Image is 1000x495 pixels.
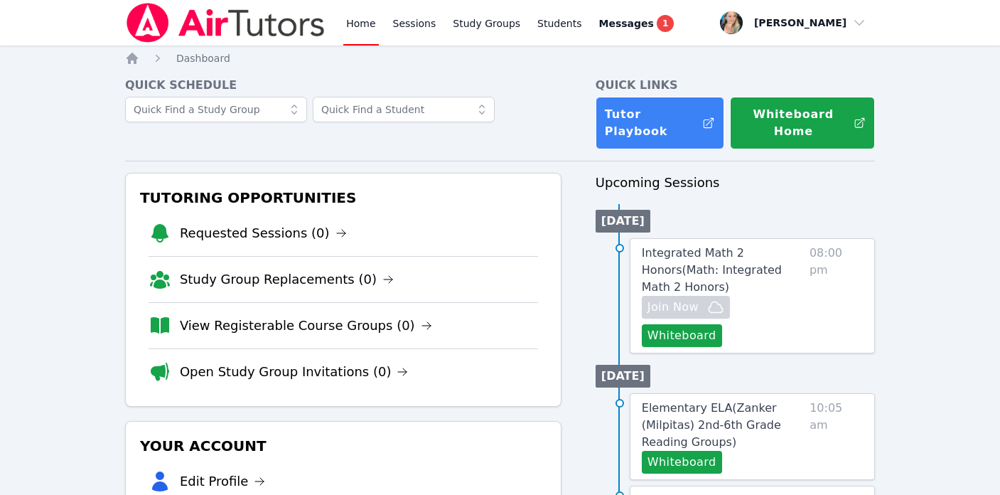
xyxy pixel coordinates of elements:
[642,401,781,449] span: Elementary ELA ( Zanker (Milpitas) 2nd-6th Grade Reading Groups )
[642,400,804,451] a: Elementary ELA(Zanker (Milpitas) 2nd-6th Grade Reading Groups)
[642,246,782,294] span: Integrated Math 2 Honors ( Math: Integrated Math 2 Honors )
[180,472,266,491] a: Edit Profile
[657,15,674,32] span: 1
[596,365,650,388] li: [DATE]
[137,433,549,459] h3: Your Account
[137,185,549,211] h3: Tutoring Opportunities
[125,51,875,65] nav: Breadcrumb
[176,53,230,64] span: Dashboard
[125,77,561,94] h4: Quick Schedule
[596,77,875,94] h4: Quick Links
[313,97,495,122] input: Quick Find a Student
[810,400,863,474] span: 10:05 am
[642,451,722,474] button: Whiteboard
[642,296,730,319] button: Join Now
[180,223,347,243] a: Requested Sessions (0)
[125,97,307,122] input: Quick Find a Study Group
[180,270,394,289] a: Study Group Replacements (0)
[180,362,409,382] a: Open Study Group Invitations (0)
[596,173,875,193] h3: Upcoming Sessions
[599,16,654,31] span: Messages
[730,97,875,149] button: Whiteboard Home
[810,245,863,347] span: 08:00 pm
[642,324,722,347] button: Whiteboard
[647,299,699,316] span: Join Now
[596,97,724,149] a: Tutor Playbook
[596,210,650,233] li: [DATE]
[180,316,432,336] a: View Registerable Course Groups (0)
[176,51,230,65] a: Dashboard
[125,3,326,43] img: Air Tutors
[642,245,804,296] a: Integrated Math 2 Honors(Math: Integrated Math 2 Honors)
